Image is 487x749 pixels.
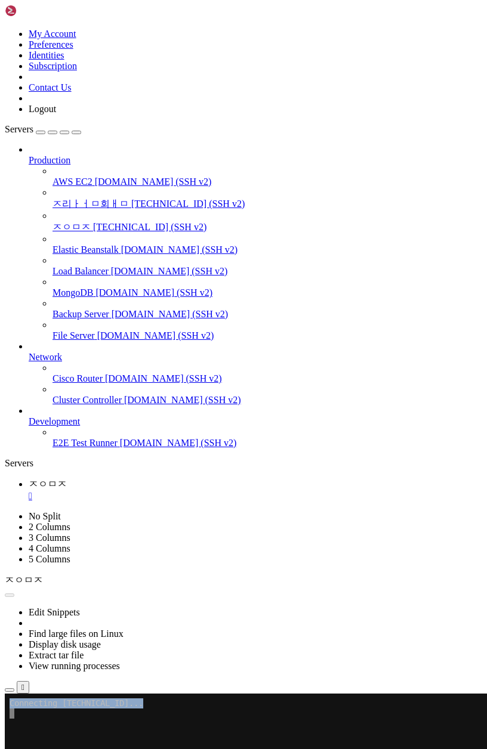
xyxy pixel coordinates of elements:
[53,198,482,211] a: ㅈ리ㅏㅓㅁ회ㅐㅁ [TECHNICAL_ID] (SSH v2)
[53,266,482,277] a: Load Balancer [DOMAIN_NAME] (SSH v2)
[53,166,482,187] li: AWS EC2 [DOMAIN_NAME] (SSH v2)
[53,199,129,209] span: ㅈ리ㅏㅓㅁ회ㅐㅁ
[29,639,101,649] a: Display disk usage
[29,629,124,639] a: Find large files on Linux
[29,554,70,564] a: 5 Columns
[53,330,482,341] a: File Server [DOMAIN_NAME] (SSH v2)
[29,511,61,521] a: No Split
[53,234,482,255] li: Elastic Beanstalk [DOMAIN_NAME] (SSH v2)
[5,124,81,134] a: Servers
[97,330,214,341] span: [DOMAIN_NAME] (SSH v2)
[29,341,482,406] li: Network
[29,50,64,60] a: Identities
[112,309,229,319] span: [DOMAIN_NAME] (SSH v2)
[29,416,80,426] span: Development
[29,155,482,166] a: Production
[29,104,56,114] a: Logout
[53,373,103,383] span: Cisco Router
[5,5,73,17] img: Shellngn
[121,244,238,255] span: [DOMAIN_NAME] (SSH v2)
[53,427,482,448] li: E2E Test Runner [DOMAIN_NAME] (SSH v2)
[29,352,62,362] span: Network
[53,266,109,276] span: Load Balancer
[53,384,482,406] li: Cluster Controller [DOMAIN_NAME] (SSH v2)
[111,266,228,276] span: [DOMAIN_NAME] (SSH v2)
[29,479,67,489] span: ㅈㅇㅁㅈ
[53,177,482,187] a: AWS EC2 [DOMAIN_NAME] (SSH v2)
[53,395,122,405] span: Cluster Controller
[29,61,77,71] a: Subscription
[124,395,241,405] span: [DOMAIN_NAME] (SSH v2)
[53,287,482,298] a: MongoDB [DOMAIN_NAME] (SSH v2)
[53,395,482,406] a: Cluster Controller [DOMAIN_NAME] (SSH v2)
[53,438,482,448] a: E2E Test Runner [DOMAIN_NAME] (SSH v2)
[53,309,482,320] a: Backup Server [DOMAIN_NAME] (SSH v2)
[21,683,24,692] div: 
[29,416,482,427] a: Development
[5,15,10,25] div: (0, 1)
[17,681,29,694] button: 
[53,244,119,255] span: Elastic Beanstalk
[53,277,482,298] li: MongoDB [DOMAIN_NAME] (SSH v2)
[53,222,91,232] span: ㅈㅇㅁㅈ
[105,373,222,383] span: [DOMAIN_NAME] (SSH v2)
[53,287,93,298] span: MongoDB
[5,575,43,585] span: ㅈㅇㅁㅈ
[53,330,95,341] span: File Server
[29,29,76,39] a: My Account
[53,373,482,384] a: Cisco Router [DOMAIN_NAME] (SSH v2)
[5,124,33,134] span: Servers
[29,479,482,502] a: ㅈㅇㅁㅈ
[29,533,70,543] a: 3 Columns
[131,199,245,209] span: [TECHNICAL_ID] (SSH v2)
[29,144,482,341] li: Production
[95,287,212,298] span: [DOMAIN_NAME] (SSH v2)
[29,650,84,660] a: Extract tar file
[53,244,482,255] a: Elastic Beanstalk [DOMAIN_NAME] (SSH v2)
[29,607,80,617] a: Edit Snippets
[29,352,482,363] a: Network
[53,363,482,384] li: Cisco Router [DOMAIN_NAME] (SSH v2)
[5,458,482,469] div: Servers
[53,320,482,341] li: File Server [DOMAIN_NAME] (SSH v2)
[53,438,118,448] span: E2E Test Runner
[93,222,206,232] span: [TECHNICAL_ID] (SSH v2)
[53,309,109,319] span: Backup Server
[53,211,482,234] li: ㅈㅇㅁㅈ [TECHNICAL_ID] (SSH v2)
[95,177,212,187] span: [DOMAIN_NAME] (SSH v2)
[53,177,93,187] span: AWS EC2
[29,491,482,502] a: 
[53,255,482,277] li: Load Balancer [DOMAIN_NAME] (SSH v2)
[29,155,70,165] span: Production
[29,522,70,532] a: 2 Columns
[29,543,70,553] a: 4 Columns
[53,187,482,211] li: ㅈ리ㅏㅓㅁ회ㅐㅁ [TECHNICAL_ID] (SSH v2)
[29,39,73,49] a: Preferences
[5,5,332,15] x-row: Connecting [TECHNICAL_ID]...
[29,661,120,671] a: View running processes
[29,406,482,448] li: Development
[53,298,482,320] li: Backup Server [DOMAIN_NAME] (SSH v2)
[53,221,482,234] a: ㅈㅇㅁㅈ [TECHNICAL_ID] (SSH v2)
[120,438,237,448] span: [DOMAIN_NAME] (SSH v2)
[29,82,72,92] a: Contact Us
